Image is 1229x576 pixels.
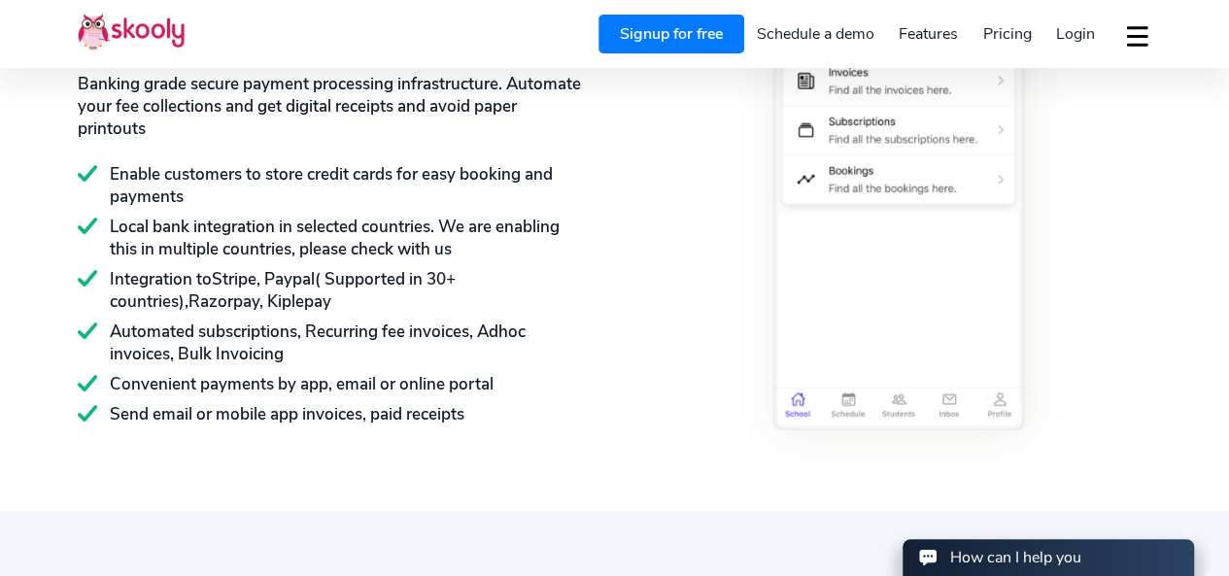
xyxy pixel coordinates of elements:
[1056,23,1095,45] span: Login
[212,268,315,290] span: Stripe, Paypal
[1123,14,1151,58] button: dropdown menu
[78,216,584,260] div: Local bank integration in selected countries. We are enabling this in multiple countries, please ...
[78,268,584,313] div: Integration to ( Supported in 30+ countries),
[886,18,971,50] a: Features
[78,163,584,208] div: Enable customers to store credit cards for easy booking and payments
[744,18,887,50] a: Schedule a demo
[983,23,1032,45] span: Pricing
[598,15,744,53] a: Signup for free
[78,403,584,425] div: Send email or mobile app invoices, paid receipts
[971,18,1044,50] a: Pricing
[78,321,584,365] div: Automated subscriptions, Recurring fee invoices, Adhoc invoices, Bulk Invoicing
[78,13,185,51] img: Skooly
[188,290,331,313] span: Razorpay, Kiplepay
[78,373,584,395] div: Convenient payments by app, email or online portal
[1043,18,1108,50] a: Login
[78,73,584,140] div: Banking grade secure payment processing infrastructure. Automate your fee collections and get dig...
